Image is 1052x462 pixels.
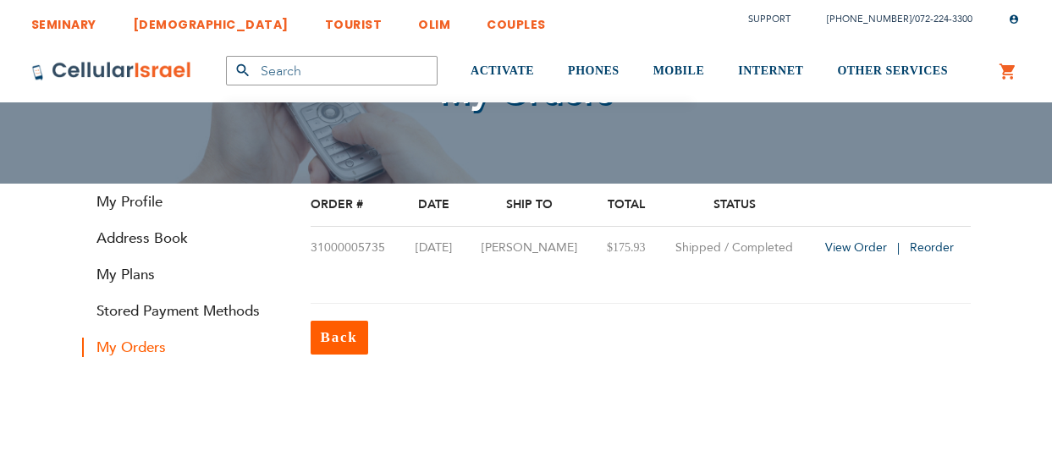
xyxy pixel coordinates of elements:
[568,40,620,103] a: PHONES
[401,227,465,270] td: [DATE]
[82,228,285,248] a: Address Book
[466,227,593,270] td: [PERSON_NAME]
[418,4,450,36] a: OLIM
[748,13,790,25] a: Support
[311,227,402,270] td: 31000005735
[466,184,593,227] th: Ship To
[471,64,534,77] span: ACTIVATE
[738,40,803,103] a: INTERNET
[321,329,358,345] span: Back
[825,239,887,256] span: View Order
[653,40,705,103] a: MOBILE
[738,64,803,77] span: INTERNET
[82,301,285,321] a: Stored Payment Methods
[810,7,972,31] li: /
[401,184,465,227] th: Date
[659,184,809,227] th: Status
[827,13,912,25] a: [PHONE_NUMBER]
[82,192,285,212] a: My Profile
[607,241,646,254] span: $175.93
[226,56,438,85] input: Search
[653,64,705,77] span: MOBILE
[82,265,285,284] a: My Plans
[82,338,285,357] strong: My Orders
[487,4,546,36] a: COUPLES
[133,4,289,36] a: [DEMOGRAPHIC_DATA]
[311,184,402,227] th: Order #
[31,4,96,36] a: SEMINARY
[837,64,948,77] span: OTHER SERVICES
[910,239,954,256] a: Reorder
[837,40,948,103] a: OTHER SERVICES
[471,40,534,103] a: ACTIVATE
[825,239,906,256] a: View Order
[568,64,620,77] span: PHONES
[31,61,192,81] img: Cellular Israel Logo
[915,13,972,25] a: 072-224-3300
[592,184,659,227] th: Total
[311,321,368,355] a: Back
[325,4,383,36] a: TOURIST
[659,227,809,270] td: Shipped / Completed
